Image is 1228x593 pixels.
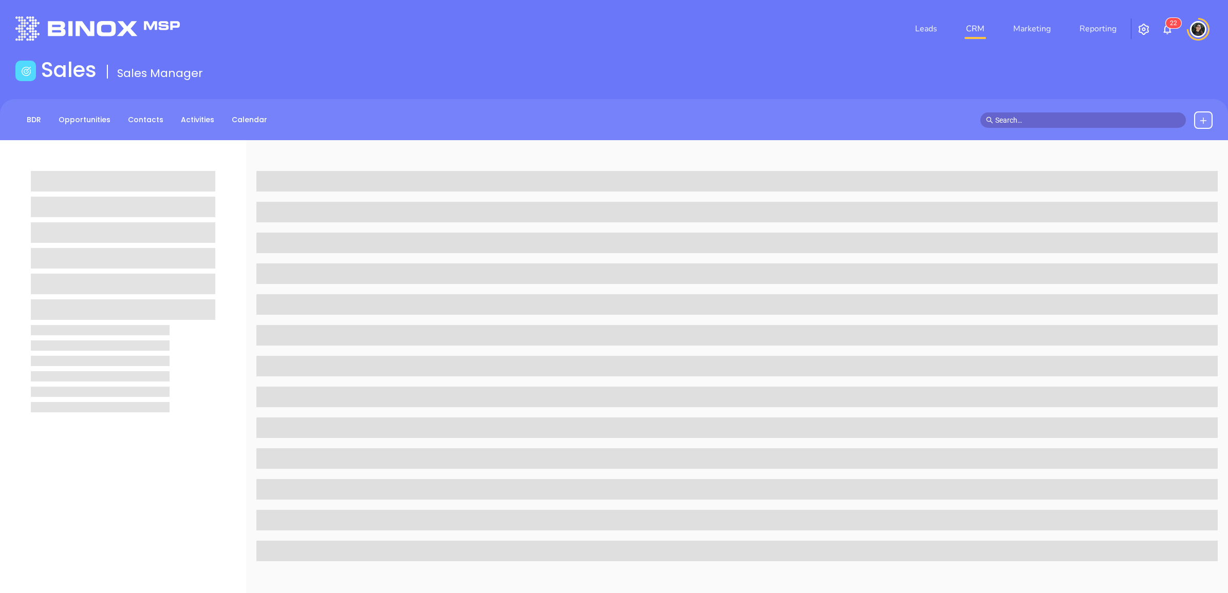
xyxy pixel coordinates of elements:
[911,18,941,39] a: Leads
[117,65,203,81] span: Sales Manager
[226,111,273,128] a: Calendar
[122,111,170,128] a: Contacts
[995,114,1180,126] input: Search…
[41,58,97,82] h1: Sales
[15,16,180,41] img: logo
[175,111,220,128] a: Activities
[1170,20,1174,27] span: 2
[52,111,117,128] a: Opportunities
[1190,21,1206,37] img: user
[1075,18,1121,39] a: Reporting
[986,117,993,124] span: search
[1009,18,1055,39] a: Marketing
[21,111,47,128] a: BDR
[1166,18,1181,28] sup: 22
[1138,23,1150,35] img: iconSetting
[1161,23,1174,35] img: iconNotification
[1174,20,1177,27] span: 2
[962,18,989,39] a: CRM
